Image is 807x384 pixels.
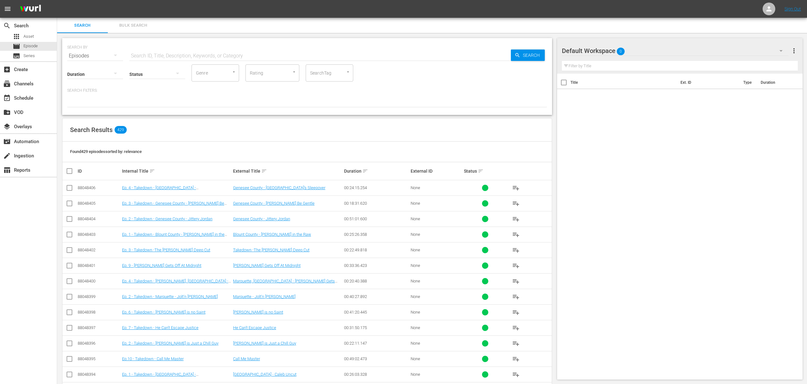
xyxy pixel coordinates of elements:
[3,166,11,174] span: Reports
[122,263,201,268] a: Ep. 9 - [PERSON_NAME] Gets Off At Midnight
[344,201,409,206] div: 00:18:31.620
[122,201,227,210] a: Ep. 3 - Takedown - Genesee County - [PERSON_NAME] Be Gentle
[512,215,520,223] span: playlist_add
[344,185,409,190] div: 00:24:15.254
[344,372,409,377] div: 00:26:03.328
[233,216,290,221] a: Genesee County - Jittery Jordan
[512,340,520,347] span: playlist_add
[512,277,520,285] span: playlist_add
[512,246,520,254] span: playlist_add
[78,372,120,377] div: 88048394
[344,167,409,175] div: Duration
[344,232,409,237] div: 00:25:26.358
[122,294,218,299] a: Ep. 2 - Takedown - Marquette - Jolt'n [PERSON_NAME]
[508,274,524,289] button: playlist_add
[344,310,409,314] div: 00:41:20.445
[3,80,11,88] span: Channels
[78,310,120,314] div: 88048398
[757,74,795,91] th: Duration
[122,185,198,195] a: Ep. 4 - Takedown - [GEOGRAPHIC_DATA] - [GEOGRAPHIC_DATA]'s Sleepover
[122,341,218,346] a: Ep. 2 - Takedown - [PERSON_NAME] is Just a Chill Guy
[411,248,462,252] div: None
[122,310,205,314] a: Ep. 6 - Takedown - [PERSON_NAME] is no Saint
[15,2,46,17] img: ans4CAIJ8jUAAAAAAAAAAAAAAAAAAAAAAAAgQb4GAAAAAAAAAAAAAAAAAAAAAAAAJMjXAAAAAAAAAAAAAAAAAAAAAAAAgAT5G...
[78,341,120,346] div: 88048396
[233,201,315,206] a: Genesee County - [PERSON_NAME] Be Gentle
[508,180,524,195] button: playlist_add
[78,279,120,283] div: 88048400
[4,5,11,13] span: menu
[562,42,789,60] div: Default Workspace
[512,371,520,378] span: playlist_add
[78,185,120,190] div: 88048406
[508,336,524,351] button: playlist_add
[149,168,155,174] span: sort
[411,263,462,268] div: None
[122,248,210,252] a: Ep. 3 - Takedown -The [PERSON_NAME] Deep Cut
[344,341,409,346] div: 00:22:11.147
[23,43,38,49] span: Episode
[411,325,462,330] div: None
[512,231,520,238] span: playlist_add
[233,310,283,314] a: [PERSON_NAME] is no Saint
[411,294,462,299] div: None
[122,372,198,381] a: Ep. 1 - Takedown - [GEOGRAPHIC_DATA] - [GEOGRAPHIC_DATA] Uncut
[3,109,11,116] span: VOD
[3,123,11,130] span: Overlays
[344,248,409,252] div: 00:22:49.818
[411,232,462,237] div: None
[78,169,120,174] div: ID
[61,22,104,29] span: Search
[344,294,409,299] div: 00:40:27.892
[233,372,296,377] a: [GEOGRAPHIC_DATA] - Caleb Uncut
[233,263,301,268] a: [PERSON_NAME] Gets Off At Midnight
[13,43,20,50] span: Episode
[411,341,462,346] div: None
[233,232,311,237] a: Blount County - [PERSON_NAME] in the Raw
[233,325,276,330] a: He Can't Escape Justice
[411,201,462,206] div: None
[233,185,325,190] a: Genesee County - [GEOGRAPHIC_DATA]'s Sleepover
[67,88,547,93] p: Search Filters:
[508,367,524,382] button: playlist_add
[261,168,267,174] span: sort
[344,216,409,221] div: 00:51:01.600
[23,33,34,40] span: Asset
[233,341,296,346] a: [PERSON_NAME] is Just a Chill Guy
[508,227,524,242] button: playlist_add
[78,356,120,361] div: 88048395
[344,325,409,330] div: 00:31:50.175
[677,74,739,91] th: Ext. ID
[122,279,231,288] a: Ep. 4 - Takedown - [PERSON_NAME], [GEOGRAPHIC_DATA] - [PERSON_NAME] Gets Jammed
[362,168,368,174] span: sort
[345,69,351,75] button: Open
[70,126,113,134] span: Search Results
[464,167,506,175] div: Status
[512,293,520,301] span: playlist_add
[291,69,297,75] button: Open
[508,258,524,273] button: playlist_add
[511,50,545,61] button: Search
[512,324,520,332] span: playlist_add
[233,248,309,252] a: Takedown -The [PERSON_NAME] Deep Cut
[508,320,524,335] button: playlist_add
[784,6,801,11] a: Sign Out
[3,138,11,145] span: Automation
[512,200,520,207] span: playlist_add
[512,184,520,192] span: playlist_add
[790,47,798,55] span: more_vert
[3,152,11,160] span: Ingestion
[3,22,11,30] span: Search
[112,22,155,29] span: Bulk Search
[508,196,524,211] button: playlist_add
[617,45,625,58] span: 0
[411,216,462,221] div: None
[344,356,409,361] div: 00:49:02.473
[78,201,120,206] div: 88048405
[508,242,524,258] button: playlist_add
[122,216,212,221] a: Ep. 2 - Takedown - Genesee County - Jittery Jordan
[122,232,227,242] a: Ep. 1 - Takedown - Blount County - [PERSON_NAME] in the Raw
[78,325,120,330] div: 88048397
[233,279,337,288] a: Marquette, [GEOGRAPHIC_DATA] - [PERSON_NAME] Gets Jammed
[508,351,524,367] button: playlist_add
